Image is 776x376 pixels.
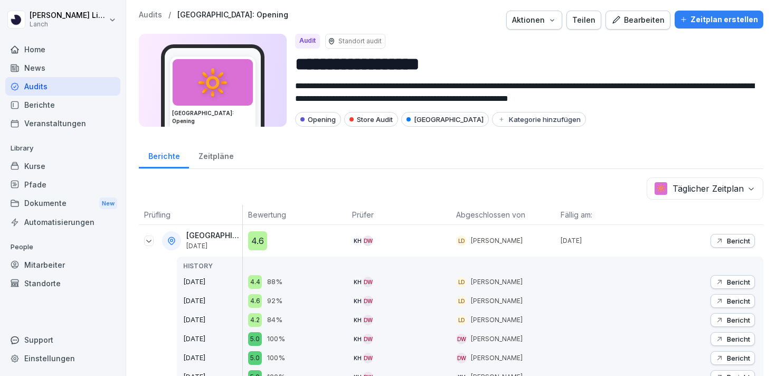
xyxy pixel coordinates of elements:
div: KH [352,315,363,325]
div: DW [456,353,467,363]
div: 4.2 [248,313,262,327]
a: Kurse [5,157,120,175]
p: Bericht [727,297,750,305]
a: Berichte [139,142,189,168]
a: Audits [139,11,162,20]
p: [PERSON_NAME] [471,236,523,246]
h3: [GEOGRAPHIC_DATA]: Opening [172,109,253,125]
p: Bericht [727,316,750,324]
p: [PERSON_NAME] Liebhold [30,11,107,20]
a: Veranstaltungen [5,114,120,133]
div: KH [352,334,363,344]
button: Bericht [711,313,755,327]
div: DW [363,334,373,344]
button: Kategorie hinzufügen [492,112,586,127]
p: [DATE] [183,353,242,363]
a: [GEOGRAPHIC_DATA]: Opening [177,11,288,20]
p: 100% [267,353,285,363]
p: Bericht [727,354,750,362]
p: Bericht [727,278,750,286]
div: LD [456,277,467,287]
p: [PERSON_NAME] [471,353,523,363]
a: News [5,59,120,77]
div: Aktionen [512,14,556,26]
div: Bearbeiten [611,14,665,26]
div: Store Audit [344,112,398,127]
button: Bericht [711,294,755,308]
div: Support [5,331,120,349]
button: Zeitplan erstellen [675,11,763,29]
a: DokumenteNew [5,194,120,213]
p: / [168,11,171,20]
button: Bericht [711,351,755,365]
p: Bericht [727,335,750,343]
div: 4.6 [248,294,262,308]
div: Einstellungen [5,349,120,368]
div: Teilen [572,14,595,26]
a: Home [5,40,120,59]
a: Automatisierungen [5,213,120,231]
a: Mitarbeiter [5,256,120,274]
div: KH [352,353,363,363]
p: [PERSON_NAME] [471,277,523,287]
p: [DATE] [183,296,242,306]
div: DW [363,353,373,363]
div: 5.0 [248,332,262,346]
div: DW [456,334,467,344]
p: [DATE] [183,277,242,287]
p: People [5,239,120,256]
p: [DATE] [186,242,240,250]
div: 4.4 [248,275,262,289]
div: LD [456,236,467,246]
p: [PERSON_NAME] [471,315,523,325]
div: Kategorie hinzufügen [497,115,581,124]
p: Library [5,140,120,157]
div: 4.6 [248,231,267,250]
a: Bearbeiten [605,11,670,30]
div: 🔆 [173,59,253,106]
div: LD [456,296,467,306]
p: [GEOGRAPHIC_DATA] [186,231,240,240]
button: Aktionen [506,11,562,30]
div: Opening [295,112,341,127]
div: Zeitplan erstellen [680,14,758,25]
div: DW [363,315,373,325]
p: 100% [267,334,285,344]
a: Audits [5,77,120,96]
div: DW [363,236,373,246]
p: [PERSON_NAME] [471,334,523,344]
div: KH [352,296,363,306]
a: Standorte [5,274,120,293]
div: Berichte [5,96,120,114]
th: Fällig am: [555,205,659,225]
div: Zeitpläne [189,142,243,168]
p: Prüfling [144,209,237,220]
p: Bewertung [248,209,342,220]
p: HISTORY [183,261,242,271]
button: Teilen [566,11,601,30]
p: 84% [267,315,282,325]
p: Abgeschlossen von [456,209,550,220]
p: 88% [267,277,282,287]
p: Lanch [30,21,107,28]
div: Dokumente [5,194,120,213]
div: DW [363,296,373,306]
p: Bericht [727,237,750,245]
a: Pfade [5,175,120,194]
div: KH [352,277,363,287]
p: [DATE] [183,315,242,325]
p: [PERSON_NAME] [471,296,523,306]
div: KH [352,236,363,246]
div: [GEOGRAPHIC_DATA] [401,112,489,127]
button: Bericht [711,275,755,289]
p: [DATE] [183,334,242,344]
